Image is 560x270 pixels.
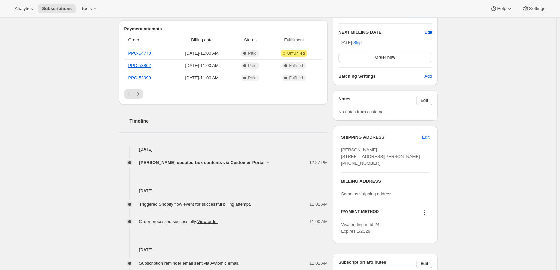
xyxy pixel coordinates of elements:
[119,146,328,153] h4: [DATE]
[341,209,379,218] h3: PAYMENT METHOD
[421,98,428,103] span: Edit
[418,132,433,143] button: Edit
[375,55,395,60] span: Order now
[235,37,266,43] span: Status
[309,201,328,208] span: 11:01 AM
[422,134,429,141] span: Edit
[416,96,432,105] button: Edit
[309,159,328,166] span: 12:27 PM
[309,218,328,225] span: 11:00 AM
[139,159,265,166] span: [PERSON_NAME] updated box contents via Customer Portal
[248,75,256,81] span: Paid
[338,73,424,80] h6: Batching Settings
[338,96,416,105] h3: Notes
[486,4,517,13] button: Help
[124,32,171,47] th: Order
[287,51,305,56] span: Unfulfilled
[338,259,416,268] h3: Subscription attributes
[15,6,33,11] span: Analytics
[270,37,318,43] span: Fulfillment
[139,261,240,266] span: Subscription reminder email sent via Awtomic email.
[77,4,102,13] button: Tools
[497,6,506,11] span: Help
[421,261,428,266] span: Edit
[309,260,328,267] span: 11:01 AM
[139,202,251,207] span: Triggered Shopify flow event for successful billing attempt.
[119,247,328,253] h4: [DATE]
[424,73,432,80] span: Add
[38,4,76,13] button: Subscriptions
[124,26,323,32] h2: Payment attempts
[416,259,432,268] button: Edit
[289,63,303,68] span: Fulfilled
[289,75,303,81] span: Fulfilled
[338,29,425,36] h2: NEXT BILLING DATE
[133,89,143,99] button: Next
[128,75,151,80] a: PPC-52999
[139,219,218,224] span: Order processed successfully.
[139,159,271,166] button: [PERSON_NAME] updated box contents via Customer Portal
[341,178,429,185] h3: BILLING ADDRESS
[341,191,392,196] span: Same as shipping address
[81,6,92,11] span: Tools
[518,4,549,13] button: Settings
[173,50,231,57] span: [DATE] · 11:00 AM
[341,222,379,234] span: Visa ending in 5524 Expires 1/2029
[248,63,256,68] span: Paid
[130,118,328,124] h2: Timeline
[197,219,218,224] a: View order
[341,134,422,141] h3: SHIPPING ADDRESS
[119,188,328,194] h4: [DATE]
[341,147,420,166] span: [PERSON_NAME] [STREET_ADDRESS][PERSON_NAME] [PHONE_NUMBER]
[353,39,362,46] span: Skip
[338,40,362,45] span: [DATE] ·
[529,6,545,11] span: Settings
[173,75,231,81] span: [DATE] · 11:00 AM
[338,109,385,114] span: No notes from customer
[128,51,151,56] a: PPC-54770
[173,62,231,69] span: [DATE] · 11:00 AM
[124,89,323,99] nav: Pagination
[420,71,436,82] button: Add
[128,63,151,68] a: PPC-53862
[349,37,366,48] button: Skip
[338,53,432,62] button: Order now
[425,29,432,36] button: Edit
[11,4,37,13] button: Analytics
[248,51,256,56] span: Paid
[173,37,231,43] span: Billing date
[42,6,72,11] span: Subscriptions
